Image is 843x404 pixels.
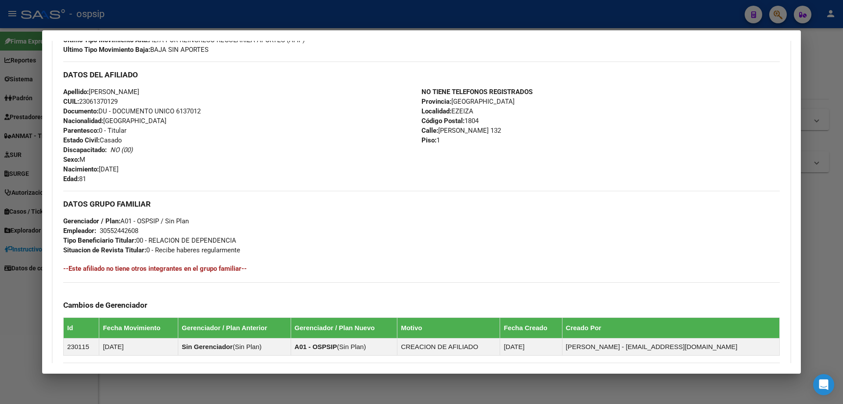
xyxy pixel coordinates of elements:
strong: Sexo: [63,156,79,164]
span: 1 [421,136,440,144]
span: [DATE] [63,165,119,173]
td: [DATE] [500,338,562,356]
span: Casado [63,136,122,144]
strong: Estado Civil: [63,136,100,144]
span: DU - DOCUMENTO UNICO 6137012 [63,107,201,115]
strong: Empleador: [63,227,96,235]
strong: Apellido: [63,88,89,96]
strong: Tipo Beneficiario Titular: [63,237,136,244]
strong: Gerenciador / Plan: [63,217,120,225]
strong: Ultimo Tipo Movimiento Baja: [63,46,150,54]
strong: Código Postal: [421,117,465,125]
span: BAJA SIN APORTES [63,46,209,54]
span: 23061370129 [63,98,118,106]
span: Sin Plan [235,343,259,350]
span: [GEOGRAPHIC_DATA] [421,98,515,106]
strong: Edad: [63,175,79,183]
strong: Localidad: [421,107,451,115]
strong: Nacionalidad: [63,117,103,125]
span: A01 - OSPSIP / Sin Plan [63,217,189,225]
th: Motivo [397,318,500,338]
th: Fecha Movimiento [99,318,178,338]
span: 0 - Titular [63,127,126,135]
h3: Cambios de Gerenciador [63,300,780,310]
strong: Nacimiento: [63,165,99,173]
th: Gerenciador / Plan Nuevo [291,318,397,338]
th: Id [64,318,99,338]
span: [GEOGRAPHIC_DATA] [63,117,166,125]
span: [PERSON_NAME] 132 [421,127,501,135]
span: Sin Plan [339,343,364,350]
span: EZEIZA [421,107,473,115]
strong: Documento: [63,107,98,115]
td: ( ) [291,338,397,356]
span: [PERSON_NAME] [63,88,139,96]
strong: Sin Gerenciador [182,343,233,350]
strong: CUIL: [63,98,79,106]
td: ( ) [178,338,291,356]
strong: Discapacitado: [63,146,107,154]
div: Open Intercom Messenger [813,374,834,395]
strong: A01 - OSPSIP [295,343,337,350]
th: Fecha Creado [500,318,562,338]
h4: --Este afiliado no tiene otros integrantes en el grupo familiar-- [63,264,780,273]
strong: Provincia: [421,98,451,106]
td: 230115 [64,338,99,356]
h3: DATOS DEL AFILIADO [63,70,780,80]
strong: Parentesco: [63,127,99,135]
span: 1804 [421,117,479,125]
th: Gerenciador / Plan Anterior [178,318,291,338]
td: [PERSON_NAME] - [EMAIL_ADDRESS][DOMAIN_NAME] [562,338,779,356]
strong: NO TIENE TELEFONOS REGISTRADOS [421,88,533,96]
h3: DATOS GRUPO FAMILIAR [63,199,780,209]
span: M [63,156,85,164]
th: Creado Por [562,318,779,338]
strong: Situacion de Revista Titular: [63,246,146,254]
td: [DATE] [99,338,178,356]
span: 81 [63,175,86,183]
td: CREACION DE AFILIADO [397,338,500,356]
strong: Piso: [421,136,436,144]
i: NO (00) [110,146,133,154]
div: 30552442608 [100,226,138,236]
span: 0 - Recibe haberes regularmente [63,246,240,254]
strong: Calle: [421,127,438,135]
span: 00 - RELACION DE DEPENDENCIA [63,237,236,244]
